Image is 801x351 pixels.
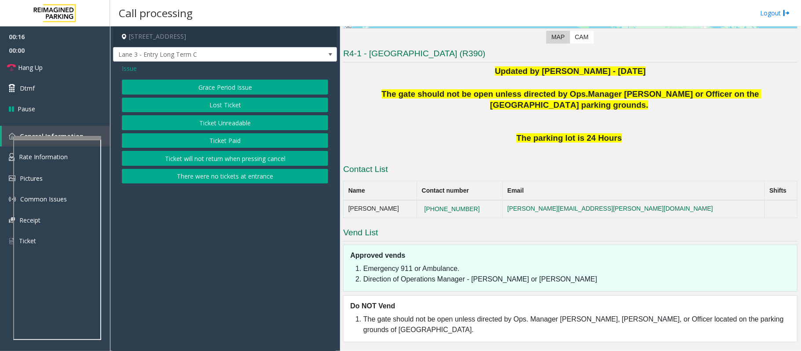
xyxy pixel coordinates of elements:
span: Lane 3 - Entry Long Term C [113,48,292,62]
span: The parking lot is 24 Hours [516,133,622,143]
button: Grace Period Issue [122,80,328,95]
img: 'icon' [9,175,15,181]
a: Logout [760,8,790,18]
span: Updated by [PERSON_NAME] - [DATE] [495,66,646,76]
th: Shifts [764,181,797,201]
th: Contact number [417,181,503,201]
td: [PERSON_NAME] [344,200,417,218]
button: Ticket Paid [122,133,328,148]
img: 'icon' [9,153,15,161]
span: The gate should not be open unless directed by Ops. [382,89,589,99]
h3: Contact List [343,164,797,178]
li: Direction of Operations Manager - [PERSON_NAME] or [PERSON_NAME] [363,274,793,285]
img: 'icon' [9,237,15,245]
h5: Approved vends [350,251,797,260]
th: Name [344,181,417,201]
h5: Do NOT Vend [350,301,797,311]
img: 'icon' [9,133,15,139]
button: There were no tickets at entrance [122,169,328,184]
label: CAM [570,31,594,44]
button: Lost Ticket [122,98,328,113]
h3: R4-1 - [GEOGRAPHIC_DATA] (R390) [343,48,797,62]
h3: Vend List [343,227,797,241]
li: The gate should not be open unless directed by Ops. Manager [PERSON_NAME], [PERSON_NAME], or Offi... [363,314,793,335]
button: Ticket Unreadable [122,115,328,130]
h3: Call processing [114,2,197,24]
img: logout [783,8,790,18]
span: Dtmf [20,84,35,93]
span: Pause [18,104,35,113]
li: Emergency 911 or Ambulance. [363,263,793,274]
img: 'icon' [9,217,15,223]
span: Manager [PERSON_NAME] or Officer on the [GEOGRAPHIC_DATA] parking grounds. [490,89,761,110]
span: Issue [122,64,137,73]
h4: [STREET_ADDRESS] [113,26,337,47]
img: 'icon' [9,196,16,203]
a: [PERSON_NAME][EMAIL_ADDRESS][PERSON_NAME][DOMAIN_NAME] [508,205,713,212]
button: [PHONE_NUMBER] [422,205,483,213]
a: General Information [2,126,110,146]
th: Email [503,181,765,201]
span: Hang Up [18,63,43,72]
span: General Information [20,132,84,140]
label: Map [546,31,570,44]
button: Ticket will not return when pressing cancel [122,151,328,166]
